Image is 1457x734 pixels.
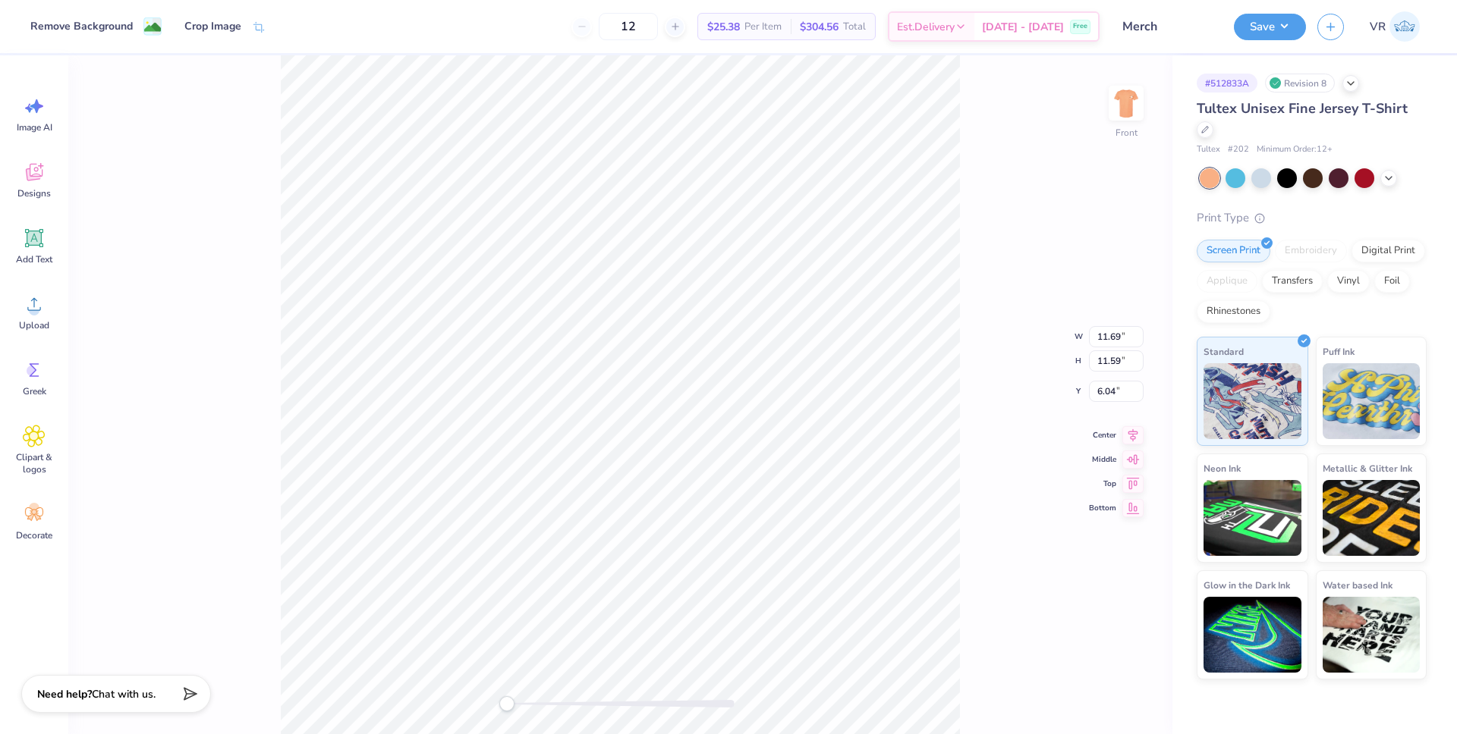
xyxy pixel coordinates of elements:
[1374,270,1410,293] div: Foil
[1111,88,1141,118] img: Front
[1323,597,1421,673] img: Water based Ink
[1197,99,1408,118] span: Tultex Unisex Fine Jersey T-Shirt
[1327,270,1370,293] div: Vinyl
[1204,480,1301,556] img: Neon Ink
[1323,480,1421,556] img: Metallic & Glitter Ink
[1323,460,1412,476] span: Metallic & Glitter Ink
[16,253,52,265] span: Add Text
[499,696,515,711] div: Accessibility label
[30,18,133,34] div: Remove Background
[1197,300,1270,323] div: Rhinestones
[9,451,59,475] span: Clipart & logos
[1197,143,1220,156] span: Tultex
[1197,270,1257,293] div: Applique
[1228,143,1249,156] span: # 202
[1197,74,1257,93] div: # 512833A
[92,687,156,701] span: Chat with us.
[1389,11,1420,42] img: Vincent Roxas
[1089,502,1116,514] span: Bottom
[23,385,46,397] span: Greek
[1089,453,1116,466] span: Middle
[1089,478,1116,490] span: Top
[17,187,51,199] span: Designs
[1204,577,1290,593] span: Glow in the Dark Ink
[1197,240,1270,262] div: Screen Print
[1323,343,1355,359] span: Puff Ink
[800,19,839,35] span: $304.56
[1265,74,1335,93] div: Revision 8
[17,121,52,133] span: Image AI
[707,19,740,35] span: $25.38
[1257,143,1333,156] span: Minimum Order: 12 +
[1204,343,1244,359] span: Standard
[744,19,782,35] span: Per Item
[1197,209,1427,227] div: Print Type
[1111,11,1223,42] input: Untitled Design
[1323,577,1392,593] span: Water based Ink
[1073,21,1087,32] span: Free
[37,687,92,701] strong: Need help?
[1363,11,1427,42] a: VR
[16,529,52,541] span: Decorate
[1370,18,1386,36] span: VR
[1275,240,1347,262] div: Embroidery
[19,319,49,331] span: Upload
[897,19,955,35] span: Est. Delivery
[1234,14,1306,40] button: Save
[982,19,1064,35] span: [DATE] - [DATE]
[1116,126,1138,140] div: Front
[1323,363,1421,439] img: Puff Ink
[599,13,658,40] input: – –
[1204,597,1301,673] img: Glow in the Dark Ink
[843,19,866,35] span: Total
[1204,460,1241,476] span: Neon Ink
[184,18,241,34] div: Crop Image
[1352,240,1425,262] div: Digital Print
[1262,270,1323,293] div: Transfers
[1204,363,1301,439] img: Standard
[1089,429,1116,441] span: Center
